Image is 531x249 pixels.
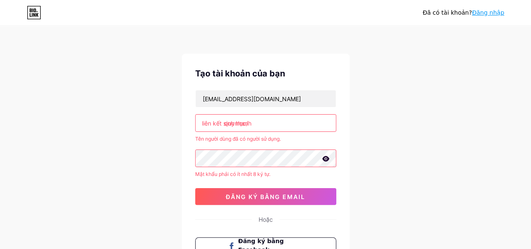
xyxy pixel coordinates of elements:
font: đăng ký bằng email [226,193,305,200]
font: Hoặc [259,216,273,223]
font: Tên người dùng đã có người sử dụng. [195,136,281,142]
button: đăng ký bằng email [195,188,336,205]
input: tên người dùng [196,115,336,131]
font: Mật khẩu phải có ít nhất 8 ký tự. [195,171,270,177]
a: Đăng nhập [472,9,504,16]
font: liên kết sinh học/ [202,120,248,127]
input: E-mail [196,90,336,107]
font: Đã có tài khoản? [423,9,472,16]
font: Tạo tài khoản của bạn [195,68,285,79]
